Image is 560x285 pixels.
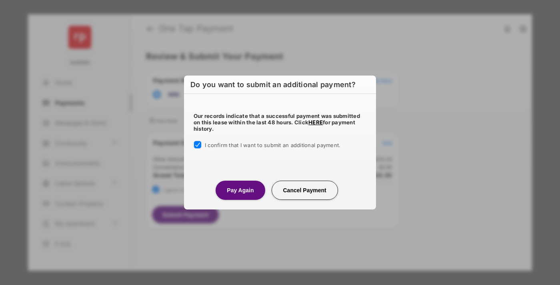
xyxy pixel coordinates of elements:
span: I confirm that I want to submit an additional payment. [205,142,340,148]
button: Pay Again [216,181,265,200]
h6: Do you want to submit an additional payment? [184,76,376,94]
h5: Our records indicate that a successful payment was submitted on this lease within the last 48 hou... [194,113,366,132]
button: Cancel Payment [272,181,338,200]
a: HERE [308,119,323,126]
